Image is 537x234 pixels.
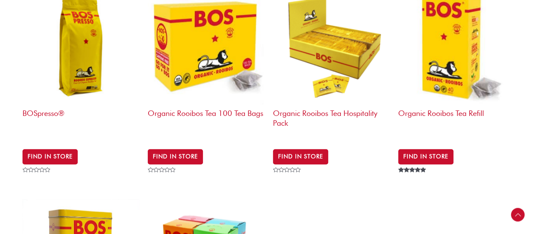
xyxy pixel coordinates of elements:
[22,149,78,164] a: BUY IN STORE
[22,104,139,137] h2: BOSpresso®
[398,104,515,137] h2: Organic Rooibos Tea Refill
[398,149,453,164] a: BUY IN STORE
[148,104,264,137] h2: Organic Rooibos Tea 100 Tea Bags
[148,149,203,164] a: BUY IN STORE
[273,149,328,164] a: BUY IN STORE
[398,167,427,192] span: Rated out of 5
[273,104,390,137] h2: Organic Rooibos Tea Hospitality Pack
